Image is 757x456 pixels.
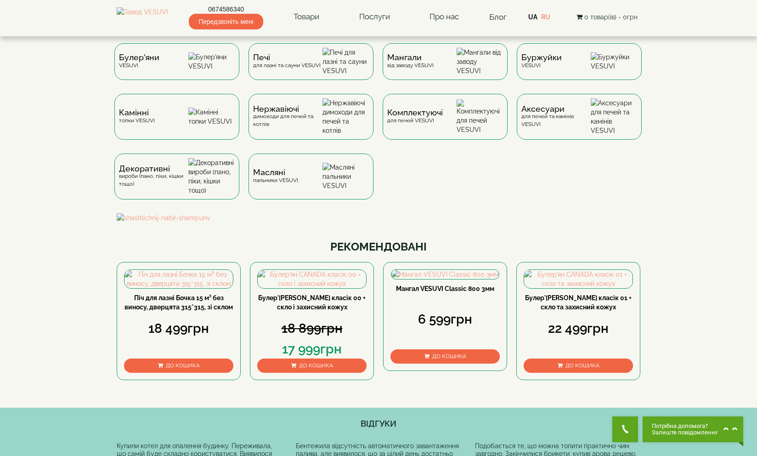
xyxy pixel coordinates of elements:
[521,54,562,69] div: VESUVI
[119,109,155,116] span: Камінні
[524,270,633,288] img: Булер'ян CANADA класік 01 + скло та захисний кожух
[322,163,369,190] img: Масляні пальники VESUVI
[244,94,378,154] a: Нержавіючідимоходи для печей та котлів Нержавіючі димоходи для печей та котлів
[253,54,321,69] div: для лазні та сауни VESUVI
[110,94,244,154] a: Каміннітопки VESUVI Камінні топки VESUVI
[253,169,298,176] span: Масляні
[387,109,443,124] div: для печей VESUVI
[528,13,537,21] a: UA
[612,416,638,442] button: Get Call button
[110,154,244,213] a: Декоративнівироби (пано, піки, кішки тощо) Декоративні вироби (пано, піки, кішки тощо)
[652,423,718,429] span: Потрібна допомога?
[457,48,503,75] img: Мангали від заводу VESUVI
[489,12,507,22] a: Блог
[244,43,378,94] a: Печідля лазні та сауни VESUVI Печі для лазні та сауни VESUVI
[258,270,366,288] img: Булер'ян CANADA класік 00 + скло і захисний кожух
[378,94,512,154] a: Комплектуючідля печей VESUVI Комплектуючі для печей VESUVI
[584,13,638,21] span: 0 товар(ів) - 0грн
[257,319,367,338] div: 18 899грн
[119,109,155,124] div: топки VESUVI
[110,43,244,94] a: Булер'яниVESUVI Булер'яни VESUVI
[512,43,646,94] a: БуржуйкиVESUVI Буржуйки VESUVI
[387,54,434,61] span: Мангали
[524,359,633,373] button: До кошика
[591,98,637,135] img: Аксесуари для печей та камінів VESUVI
[350,6,399,28] a: Послуги
[396,285,494,292] a: Мангал VESUVI Classic 800 3мм
[253,105,322,128] div: димоходи для печей та котлів
[253,54,321,61] span: Печі
[253,169,298,184] div: пальники VESUVI
[124,270,233,288] img: Піч для лазні Бочка 15 м³ без виносу, дверцята 315*315, зі склом
[574,12,640,22] button: 0 товар(ів) - 0грн
[432,353,466,359] span: До кошика
[188,158,235,195] img: Декоративні вироби (пано, піки, кішки тощо)
[124,294,233,311] a: Піч для лазні Бочка 15 м³ без виносу, дверцята 315*315, зі склом
[512,94,646,154] a: Аксесуаридля печей та камінів VESUVI Аксесуари для печей та камінів VESUVI
[390,349,500,364] button: До кошика
[457,99,503,134] img: Комплектуючі для печей VESUVI
[124,359,233,373] button: До кошика
[420,6,468,28] a: Про нас
[189,14,263,29] span: Передзвоніть мені
[257,359,367,373] button: До кошика
[541,13,550,21] a: RU
[117,419,640,428] h4: ВІДГУКИ
[525,294,632,311] a: Булер'[PERSON_NAME] класік 01 + скло та захисний кожух
[565,362,599,369] span: До кошика
[521,105,591,128] div: для печей та камінів VESUVI
[284,6,328,28] a: Товари
[652,429,718,436] span: Залиште повідомлення
[117,7,168,27] img: Завод VESUVI
[299,362,333,369] span: До кошика
[117,213,640,222] img: shashlichnij-nabir-shampuriv
[257,340,367,359] div: 17 999грн
[390,310,500,329] div: 6 599грн
[322,98,369,135] img: Нержавіючі димоходи для печей та котлів
[188,108,235,126] img: Камінні топки VESUVI
[188,52,235,71] img: Булер'яни VESUVI
[258,294,366,311] a: Булер'[PERSON_NAME] класік 00 + скло і захисний кожух
[189,5,263,14] a: 0674586340
[124,319,233,338] div: 18 499грн
[521,54,562,61] span: Буржуйки
[387,54,434,69] div: від заводу VESUVI
[166,362,200,369] span: До кошика
[521,105,591,113] span: Аксесуари
[322,48,369,75] img: Печі для лазні та сауни VESUVI
[387,109,443,116] span: Комплектуючі
[524,319,633,338] div: 22 499грн
[643,416,743,442] button: Chat button
[391,270,499,279] img: Мангал VESUVI Classic 800 3мм
[119,54,159,69] div: VESUVI
[119,54,159,61] span: Булер'яни
[591,52,637,71] img: Буржуйки VESUVI
[244,154,378,213] a: Масляніпальники VESUVI Масляні пальники VESUVI
[119,165,188,172] span: Декоративні
[119,165,188,188] div: вироби (пано, піки, кішки тощо)
[378,43,512,94] a: Мангаливід заводу VESUVI Мангали від заводу VESUVI
[253,105,322,113] span: Нержавіючі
